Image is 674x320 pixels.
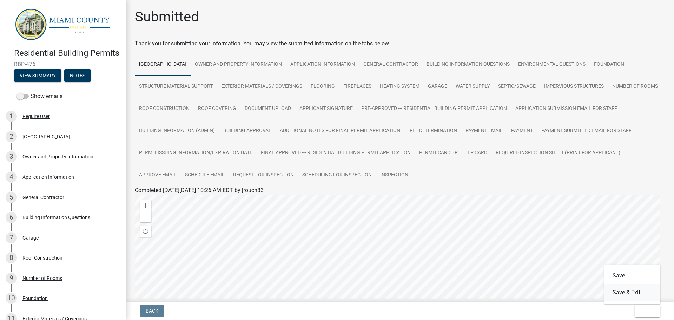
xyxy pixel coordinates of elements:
[276,120,405,142] a: Additional Notes for Final Permit Application:
[194,98,240,120] a: Roof Covering
[6,111,17,122] div: 1
[6,252,17,263] div: 8
[22,154,93,159] div: Owner and Property Information
[462,142,491,164] a: ILP Card
[135,164,181,187] a: Approve Email
[22,134,70,139] div: [GEOGRAPHIC_DATA]
[6,151,17,162] div: 3
[6,192,17,203] div: 5
[376,76,424,98] a: Heating System
[135,53,191,76] a: [GEOGRAPHIC_DATA]
[17,92,62,100] label: Show emails
[135,8,199,25] h1: Submitted
[229,164,298,187] a: Request for Inspection
[191,53,286,76] a: Owner and Property Information
[451,76,494,98] a: Water Supply
[6,212,17,223] div: 6
[286,53,359,76] a: Application Information
[217,76,306,98] a: Exterior Materials / Coverings
[604,265,660,304] div: Exit
[415,142,462,164] a: Permit Card BP
[22,195,64,200] div: General Contractor
[64,69,91,82] button: Notes
[14,48,121,58] h4: Residential Building Permits
[604,267,660,284] button: Save
[357,98,511,120] a: Pre-Approved --- Residential Building Permit Application
[140,200,151,211] div: Zoom in
[135,98,194,120] a: Roof Construction
[635,305,660,317] button: Exit
[6,293,17,304] div: 10
[181,164,229,187] a: Schedule Email
[422,53,514,76] a: Building Information Questions
[135,120,219,142] a: Building Information (Admin)
[339,76,376,98] a: Fireplaces
[514,53,590,76] a: Environmental Questions
[22,255,62,260] div: Roof Construction
[14,7,115,41] img: Miami County, Indiana
[608,76,662,98] a: Number of Rooms
[491,142,625,164] a: Required Inspection Sheet (Print for Applicant)
[64,73,91,79] wm-modal-confirm: Notes
[590,53,628,76] a: Foundation
[6,171,17,183] div: 4
[135,39,666,48] div: Thank you for submitting your information. You may view the submitted information on the tabs below.
[135,187,264,194] span: Completed [DATE][DATE] 10:26 AM EDT by jrouch33
[140,305,164,317] button: Back
[640,308,650,314] span: Exit
[424,76,451,98] a: Garage
[359,53,422,76] a: General Contractor
[376,164,412,187] a: Inspection
[14,73,61,79] wm-modal-confirm: Summary
[135,142,257,164] a: Permit Issuing Information/Expiration Date
[6,232,17,243] div: 7
[511,98,621,120] a: Application Submission Email for Staff
[14,69,61,82] button: View Summary
[494,76,540,98] a: Septic/Sewage
[507,120,537,142] a: Payment
[540,76,608,98] a: Impervious Structures
[140,226,151,237] div: Find my location
[22,235,39,240] div: Garage
[22,114,50,119] div: Require User
[6,273,17,284] div: 9
[6,131,17,142] div: 2
[135,76,217,98] a: Structure Material Support
[240,98,295,120] a: Document Upload
[219,120,276,142] a: Building Approval
[298,164,376,187] a: Scheduling for Inspection
[295,98,357,120] a: Applicant Signature
[146,308,158,314] span: Back
[22,296,48,301] div: Foundation
[22,175,74,179] div: Application Information
[537,120,636,142] a: Payment Submitted Email For Staff
[306,76,339,98] a: Flooring
[14,61,112,67] span: RBP-476
[604,284,660,301] button: Save & Exit
[257,142,415,164] a: FINAL Approved --- Residential Building Permit Application
[140,211,151,222] div: Zoom out
[22,215,90,220] div: Building Information Questions
[22,276,62,281] div: Number of Rooms
[461,120,507,142] a: Payment Email
[405,120,461,142] a: Fee Determination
